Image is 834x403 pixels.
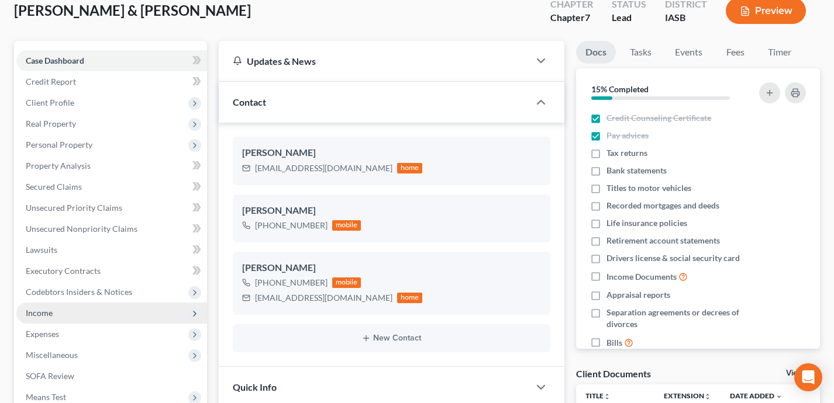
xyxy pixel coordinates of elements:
div: [EMAIL_ADDRESS][DOMAIN_NAME] [255,162,392,174]
a: Case Dashboard [16,50,207,71]
button: New Contact [242,333,542,343]
a: Unsecured Nonpriority Claims [16,218,207,239]
div: [PHONE_NUMBER] [255,277,328,289]
a: Titleunfold_more [585,391,611,400]
a: Secured Claims [16,176,207,197]
span: Means Test [26,392,66,402]
span: Miscellaneous [26,350,78,360]
span: Lawsuits [26,245,57,255]
span: Retirement account statements [606,235,720,246]
span: Separation agreements or decrees of divorces [606,307,749,330]
i: unfold_more [604,393,611,400]
span: Personal Property [26,140,92,150]
span: Executory Contracts [26,266,101,276]
a: Events [666,41,712,64]
a: Lawsuits [16,239,207,260]
span: Case Dashboard [26,55,84,65]
span: Real Property [26,119,76,128]
div: Open Intercom Messenger [794,363,822,391]
span: Quick Info [233,381,277,392]
span: Contact [233,96,266,107]
div: home [397,293,423,303]
span: Unsecured Nonpriority Claims [26,224,137,234]
div: Updates & News [233,55,516,67]
a: Property Analysis [16,155,207,176]
span: Income Documents [606,271,677,283]
a: Tasks [621,41,661,64]
div: IASB [665,11,707,25]
span: Credit Report [26,77,76,86]
span: Expenses [26,329,59,339]
span: Tax returns [606,147,647,159]
a: Unsecured Priority Claims [16,197,207,218]
i: unfold_more [704,393,711,400]
div: Lead [612,11,646,25]
a: Credit Report [16,71,207,92]
a: Fees [716,41,754,64]
a: View All [786,369,815,377]
span: Unsecured Priority Claims [26,203,122,213]
span: Appraisal reports [606,289,670,301]
div: mobile [332,277,361,288]
div: [PERSON_NAME] [242,146,542,160]
div: [PERSON_NAME] [242,204,542,218]
span: Income [26,308,53,318]
a: Docs [576,41,616,64]
span: Secured Claims [26,182,82,192]
span: 7 [585,12,590,23]
span: Property Analysis [26,161,91,171]
span: SOFA Review [26,371,74,381]
a: Executory Contracts [16,260,207,282]
div: Client Documents [576,367,651,380]
div: mobile [332,220,361,231]
span: Bank statements [606,165,667,176]
span: Codebtors Insiders & Notices [26,287,132,297]
i: expand_more [776,393,783,400]
div: home [397,163,423,173]
span: Client Profile [26,98,74,107]
div: [PERSON_NAME] [242,261,542,275]
span: Pay advices [606,130,649,141]
a: SOFA Review [16,366,207,387]
a: Timer [759,41,801,64]
span: Credit Counseling Certificate [606,112,711,124]
a: Extensionunfold_more [664,391,711,400]
span: Recorded mortgages and deeds [606,200,719,211]
span: Bills [606,337,622,349]
div: [EMAIL_ADDRESS][DOMAIN_NAME] [255,292,392,304]
div: Chapter [550,11,593,25]
span: Drivers license & social security card [606,252,740,264]
span: [PERSON_NAME] & [PERSON_NAME] [14,2,251,19]
div: [PHONE_NUMBER] [255,220,328,231]
strong: 15% Completed [591,84,649,94]
span: Life insurance policies [606,217,687,229]
span: Titles to motor vehicles [606,182,691,194]
a: Date Added expand_more [730,391,783,400]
